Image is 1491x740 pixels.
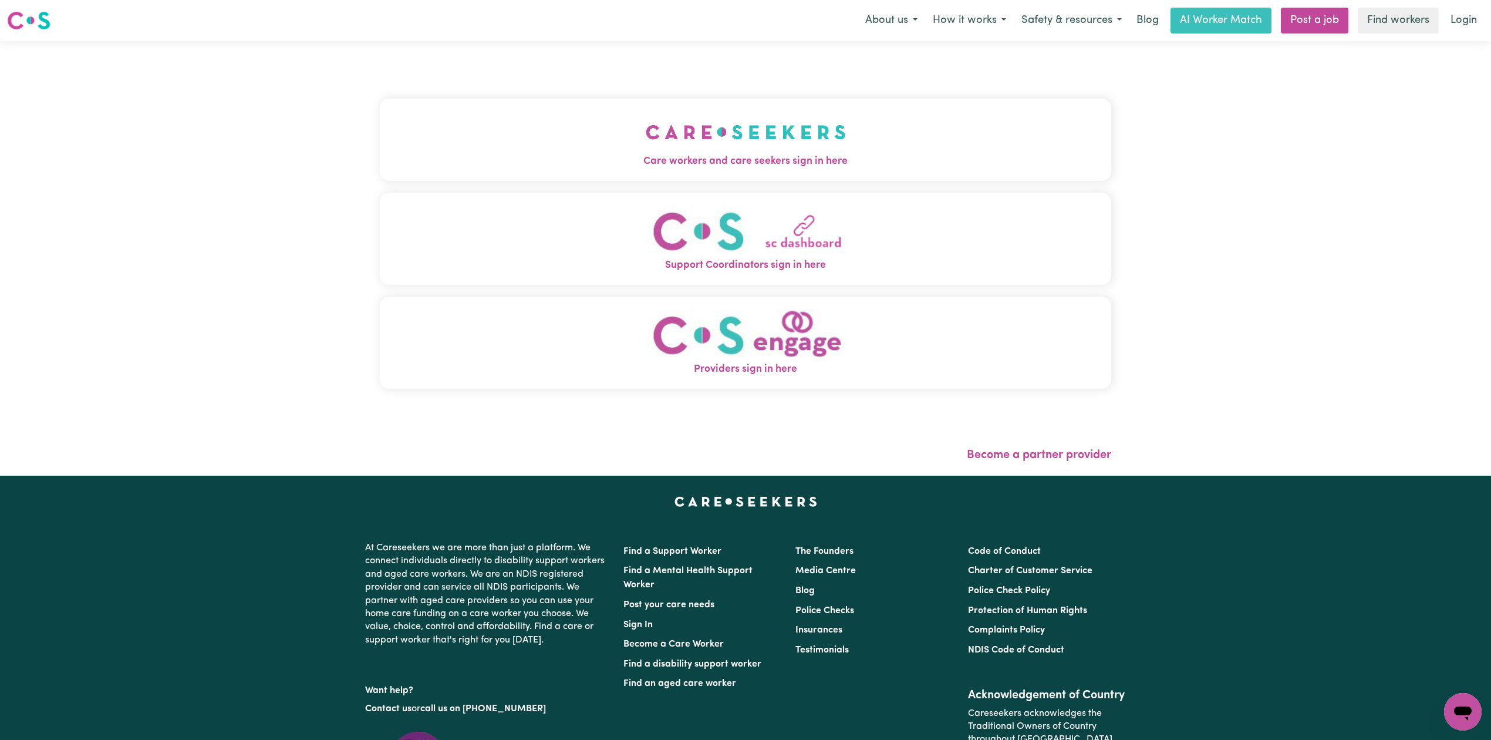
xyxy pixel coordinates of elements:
a: Find a Support Worker [623,547,721,556]
a: call us on [PHONE_NUMBER] [420,704,546,714]
iframe: Button to launch messaging window [1444,693,1482,731]
a: Contact us [365,704,411,714]
a: Police Checks [795,606,854,615]
a: Insurances [795,625,842,635]
a: Blog [1129,8,1166,33]
a: Police Check Policy [968,586,1050,596]
span: Providers sign in here [380,362,1111,377]
a: Become a partner provider [967,449,1111,461]
button: Safety & resources [1014,8,1129,33]
a: The Founders [795,547,854,556]
a: Find an aged care worker [623,679,736,688]
a: Charter of Customer Service [968,566,1092,576]
button: How it works [925,8,1014,33]
a: Find workers [1358,8,1439,33]
button: Providers sign in here [380,297,1111,389]
a: Careseekers home page [674,497,817,506]
a: Careseekers logo [7,7,50,34]
h2: Acknowledgement of Country [968,688,1126,702]
a: Post your care needs [623,600,714,610]
a: NDIS Code of Conduct [968,645,1064,655]
span: Care workers and care seekers sign in here [380,154,1111,169]
a: Find a disability support worker [623,660,761,669]
a: Protection of Human Rights [968,606,1087,615]
a: Blog [795,586,815,596]
a: Complaints Policy [968,625,1045,635]
button: Support Coordinators sign in here [380,193,1111,285]
a: AI Worker Match [1170,8,1271,33]
a: Testimonials [795,645,849,655]
button: Care workers and care seekers sign in here [380,99,1111,181]
p: Want help? [365,680,609,697]
img: Careseekers logo [7,10,50,31]
a: Code of Conduct [968,547,1041,556]
a: Become a Care Worker [623,640,724,649]
span: Support Coordinators sign in here [380,258,1111,273]
a: Media Centre [795,566,856,576]
a: Post a job [1281,8,1348,33]
a: Sign In [623,620,653,630]
a: Find a Mental Health Support Worker [623,566,753,590]
a: Login [1443,8,1484,33]
p: or [365,698,609,720]
p: At Careseekers we are more than just a platform. We connect individuals directly to disability su... [365,537,609,651]
button: About us [858,8,925,33]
